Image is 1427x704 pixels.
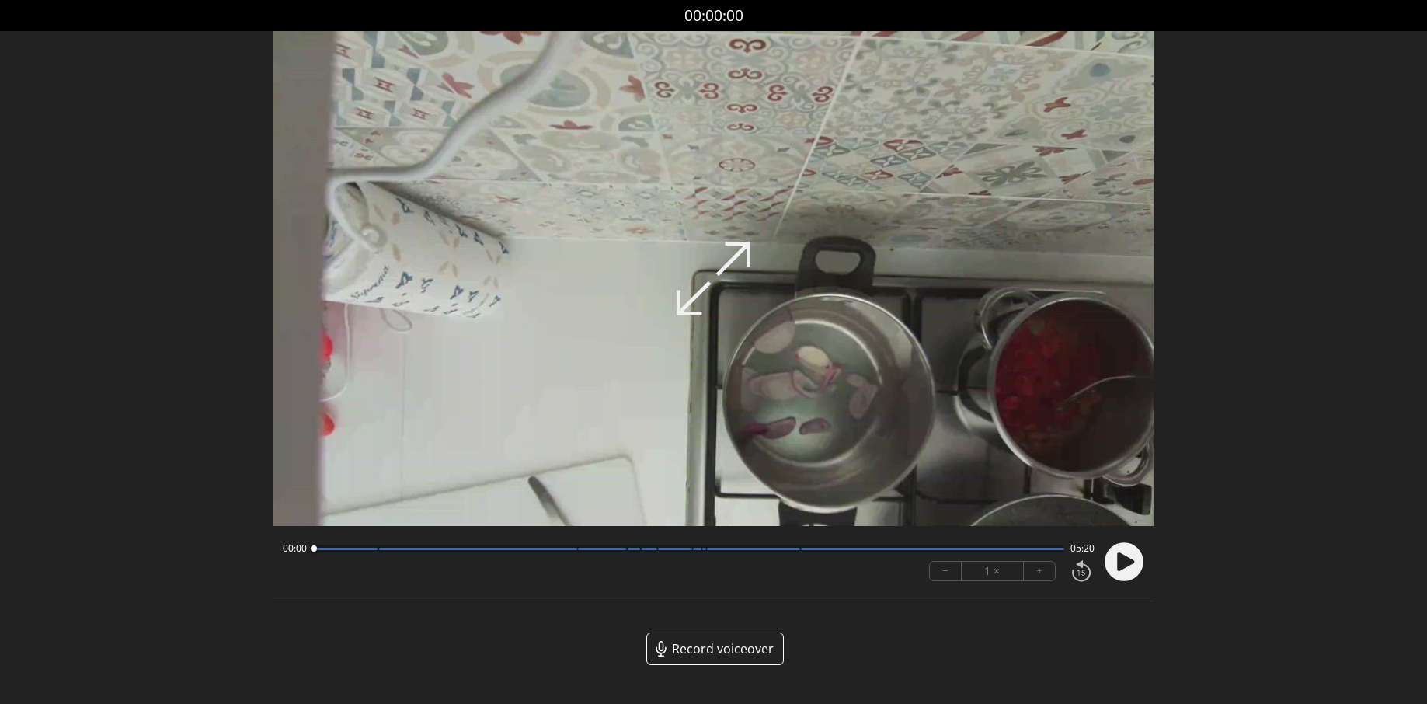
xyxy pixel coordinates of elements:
[672,640,774,658] span: Record voiceover
[962,562,1024,580] div: 1 ×
[1070,542,1095,555] span: 05:20
[684,5,743,27] a: 00:00:00
[1024,562,1055,580] button: +
[283,542,307,555] span: 00:00
[930,562,962,580] button: −
[646,633,784,665] a: Record voiceover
